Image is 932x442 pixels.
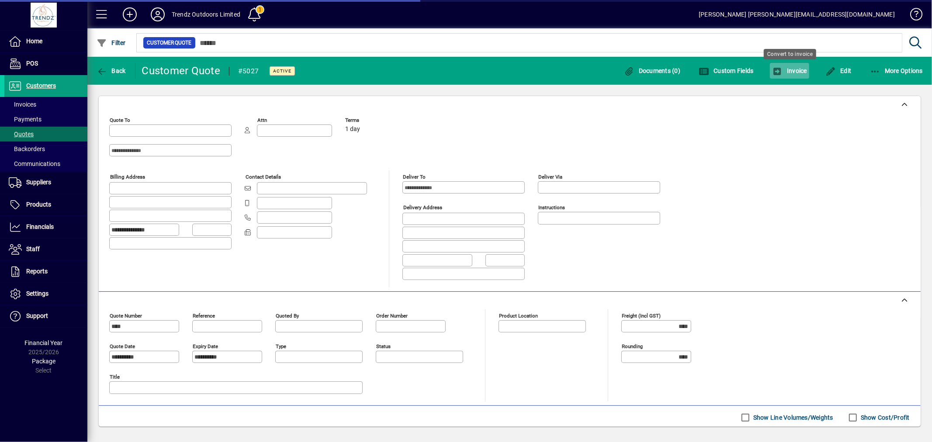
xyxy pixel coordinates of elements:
div: Convert to invoice [764,49,816,59]
span: Terms [345,117,398,123]
span: Suppliers [26,179,51,186]
mat-label: Expiry date [193,343,218,349]
span: Settings [26,290,49,297]
mat-label: Instructions [538,204,565,211]
label: Show Line Volumes/Weights [752,413,833,422]
a: Settings [4,283,87,305]
button: Edit [823,63,854,79]
span: Staff [26,245,40,252]
span: Customers [26,82,56,89]
button: Profile [144,7,172,22]
mat-label: Title [110,373,120,380]
span: Edit [825,67,852,74]
button: Add [116,7,144,22]
label: Show Cost/Profit [859,413,910,422]
mat-label: Quote To [110,117,130,123]
a: Home [4,31,87,52]
span: Payments [9,116,42,123]
span: Back [97,67,126,74]
span: Documents (0) [624,67,680,74]
span: Custom Fields [699,67,754,74]
mat-label: Rounding [622,343,643,349]
a: Backorders [4,142,87,156]
span: Active [273,68,291,74]
mat-label: Deliver To [403,174,426,180]
a: Invoices [4,97,87,112]
a: Staff [4,238,87,260]
div: Customer Quote [142,64,221,78]
mat-label: Type [276,343,286,349]
span: 1 day [345,126,360,133]
div: Trendz Outdoors Limited [172,7,240,21]
button: More Options [868,63,925,79]
a: Suppliers [4,172,87,193]
span: Quotes [9,131,34,138]
mat-label: Attn [257,117,267,123]
span: Invoice [772,67,807,74]
button: Invoice [770,63,809,79]
span: Reports [26,268,48,275]
mat-label: Quoted by [276,312,299,318]
a: Communications [4,156,87,171]
span: Financials [26,223,54,230]
mat-label: Quote number [110,312,142,318]
span: Customer Quote [147,38,192,47]
button: Filter [94,35,128,51]
button: Documents (0) [621,63,683,79]
mat-label: Reference [193,312,215,318]
mat-label: Order number [376,312,408,318]
button: Custom Fields [696,63,756,79]
span: Package [32,358,55,365]
span: POS [26,60,38,67]
span: Financial Year [25,339,63,346]
mat-label: Freight (incl GST) [622,312,661,318]
button: Back [94,63,128,79]
span: Products [26,201,51,208]
a: Knowledge Base [904,2,921,30]
a: Quotes [4,127,87,142]
span: Invoices [9,101,36,108]
span: Communications [9,160,60,167]
a: Support [4,305,87,327]
div: [PERSON_NAME] [PERSON_NAME][EMAIL_ADDRESS][DOMAIN_NAME] [699,7,895,21]
mat-label: Quote date [110,343,135,349]
div: #5027 [238,64,259,78]
mat-label: Product location [499,312,538,318]
mat-label: Deliver via [538,174,562,180]
a: Financials [4,216,87,238]
span: Home [26,38,42,45]
a: Payments [4,112,87,127]
span: Backorders [9,145,45,152]
a: Reports [4,261,87,283]
a: POS [4,53,87,75]
mat-label: Status [376,343,391,349]
span: Filter [97,39,126,46]
span: More Options [870,67,923,74]
app-page-header-button: Back [87,63,135,79]
a: Products [4,194,87,216]
span: Support [26,312,48,319]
